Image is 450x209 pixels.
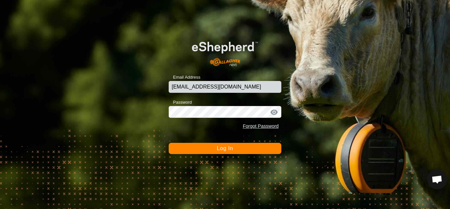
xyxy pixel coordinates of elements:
[180,32,270,70] img: E-shepherd Logo
[169,143,281,154] button: Log In
[217,145,233,151] span: Log In
[169,99,192,106] label: Password
[169,74,200,81] label: Email Address
[169,81,281,93] input: Email Address
[243,123,279,129] a: Forgot Password
[427,170,447,189] div: Open chat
